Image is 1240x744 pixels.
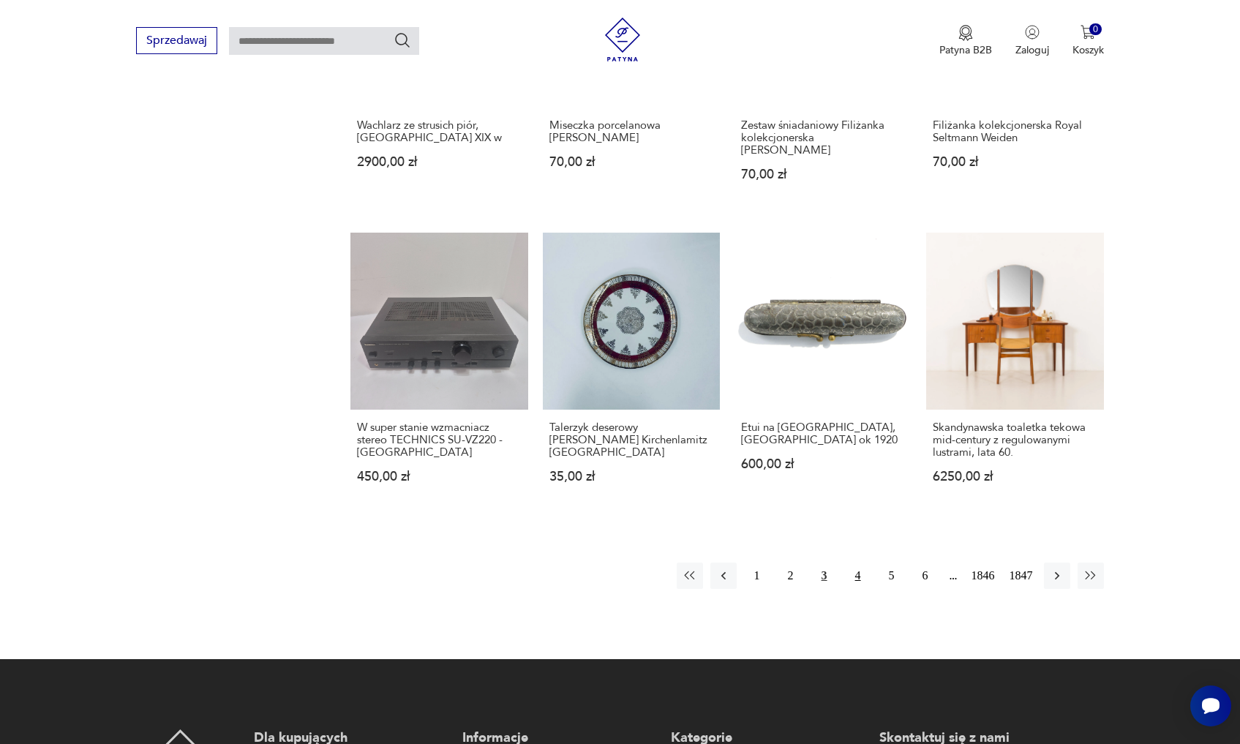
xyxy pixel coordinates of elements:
[549,470,713,483] p: 35,00 zł
[741,421,905,446] h3: Etui na [GEOGRAPHIC_DATA], [GEOGRAPHIC_DATA] ok 1920
[394,31,411,49] button: Szukaj
[741,119,905,157] h3: Zestaw śniadaniowy Filiżanka kolekcjonerska [PERSON_NAME]
[549,421,713,459] h3: Talerzyk deserowy [PERSON_NAME] Kirchenlamitz [GEOGRAPHIC_DATA]
[1006,563,1037,589] button: 1847
[741,458,905,470] p: 600,00 zł
[845,563,871,589] button: 4
[933,470,1097,483] p: 6250,00 zł
[1025,25,1040,40] img: Ikonka użytkownika
[136,27,217,54] button: Sprzedawaj
[1015,25,1049,57] button: Zaloguj
[1190,685,1231,726] iframe: Smartsupp widget button
[1072,25,1104,57] button: 0Koszyk
[543,233,720,511] a: Talerzyk deserowy Rudolf Wachter Kirchenlamitz BavariaTalerzyk deserowy [PERSON_NAME] Kirchenlami...
[734,233,912,511] a: Etui na cygaro, Polska ok 1920Etui na [GEOGRAPHIC_DATA], [GEOGRAPHIC_DATA] ok 1920600,00 zł
[811,563,838,589] button: 3
[136,37,217,47] a: Sprzedawaj
[744,563,770,589] button: 1
[912,563,939,589] button: 6
[933,156,1097,168] p: 70,00 zł
[1015,43,1049,57] p: Zaloguj
[357,119,521,144] h3: Wachlarz ze strusich piór, [GEOGRAPHIC_DATA] XIX w
[1072,43,1104,57] p: Koszyk
[939,25,992,57] button: Patyna B2B
[968,563,999,589] button: 1846
[778,563,804,589] button: 2
[741,168,905,181] p: 70,00 zł
[933,119,1097,144] h3: Filiżanka kolekcjonerska Royal Seltmann Weiden
[958,25,973,41] img: Ikona medalu
[933,421,1097,459] h3: Skandynawska toaletka tekowa mid-century z regulowanymi lustrami, lata 60.
[601,18,645,61] img: Patyna - sklep z meblami i dekoracjami vintage
[879,563,905,589] button: 5
[350,233,527,511] a: W super stanie wzmacniacz stereo TECHNICS SU-VZ220 - JapanW super stanie wzmacniacz stereo TECHNI...
[939,43,992,57] p: Patyna B2B
[549,119,713,144] h3: Miseczka porcelanowa [PERSON_NAME]
[357,156,521,168] p: 2900,00 zł
[1081,25,1095,40] img: Ikona koszyka
[549,156,713,168] p: 70,00 zł
[357,421,521,459] h3: W super stanie wzmacniacz stereo TECHNICS SU-VZ220 - [GEOGRAPHIC_DATA]
[357,470,521,483] p: 450,00 zł
[939,25,992,57] a: Ikona medaluPatyna B2B
[926,233,1103,511] a: Skandynawska toaletka tekowa mid-century z regulowanymi lustrami, lata 60.Skandynawska toaletka t...
[1089,23,1102,36] div: 0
